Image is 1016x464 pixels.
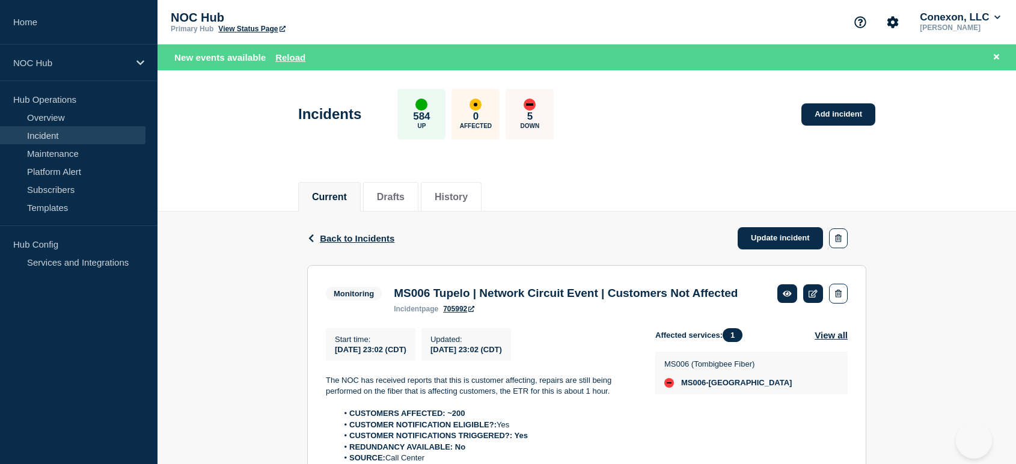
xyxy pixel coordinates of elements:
[338,420,637,430] li: Yes
[917,11,1003,23] button: Conexon, LLC
[681,378,792,388] span: MS006-[GEOGRAPHIC_DATA]
[415,99,427,111] div: up
[275,52,305,63] button: Reload
[171,11,411,25] p: NOC Hub
[349,409,465,418] strong: CUSTOMERS AFFECTED: ~200
[527,111,533,123] p: 5
[326,287,382,301] span: Monitoring
[880,10,905,35] button: Account settings
[394,305,438,313] p: page
[13,58,129,68] p: NOC Hub
[326,375,636,397] p: The NOC has received reports that this is customer affecting, repairs are still being performed o...
[174,52,266,63] span: New events available
[335,335,406,344] p: Start time :
[435,192,468,203] button: History
[171,25,213,33] p: Primary Hub
[349,453,385,462] strong: SOURCE:
[377,192,405,203] button: Drafts
[338,453,637,463] li: Call Center
[349,442,465,451] strong: REDUNDANCY AVAILABLE: No
[413,111,430,123] p: 584
[417,123,426,129] p: Up
[470,99,482,111] div: affected
[723,328,742,342] span: 1
[956,423,992,459] iframe: Help Scout Beacon - Open
[349,420,497,429] strong: CUSTOMER NOTIFICATION ELIGIBLE?:
[655,328,748,342] span: Affected services:
[473,111,479,123] p: 0
[664,359,792,368] p: MS006 (Tombigbee Fiber)
[521,123,540,129] p: Down
[917,23,1003,32] p: [PERSON_NAME]
[218,25,285,33] a: View Status Page
[394,305,421,313] span: incident
[312,192,347,203] button: Current
[848,10,873,35] button: Support
[298,106,361,123] h1: Incidents
[430,344,502,354] div: [DATE] 23:02 (CDT)
[307,233,394,243] button: Back to Incidents
[320,233,394,243] span: Back to Incidents
[815,328,848,342] button: View all
[664,378,674,388] div: down
[430,335,502,344] p: Updated :
[335,345,406,354] span: [DATE] 23:02 (CDT)
[394,287,738,300] h3: MS006 Tupelo | Network Circuit Event | Customers Not Affected
[801,103,875,126] a: Add incident
[738,227,823,249] a: Update incident
[524,99,536,111] div: down
[443,305,474,313] a: 705992
[460,123,492,129] p: Affected
[349,431,528,440] strong: CUSTOMER NOTIFICATIONS TRIGGERED?: Yes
